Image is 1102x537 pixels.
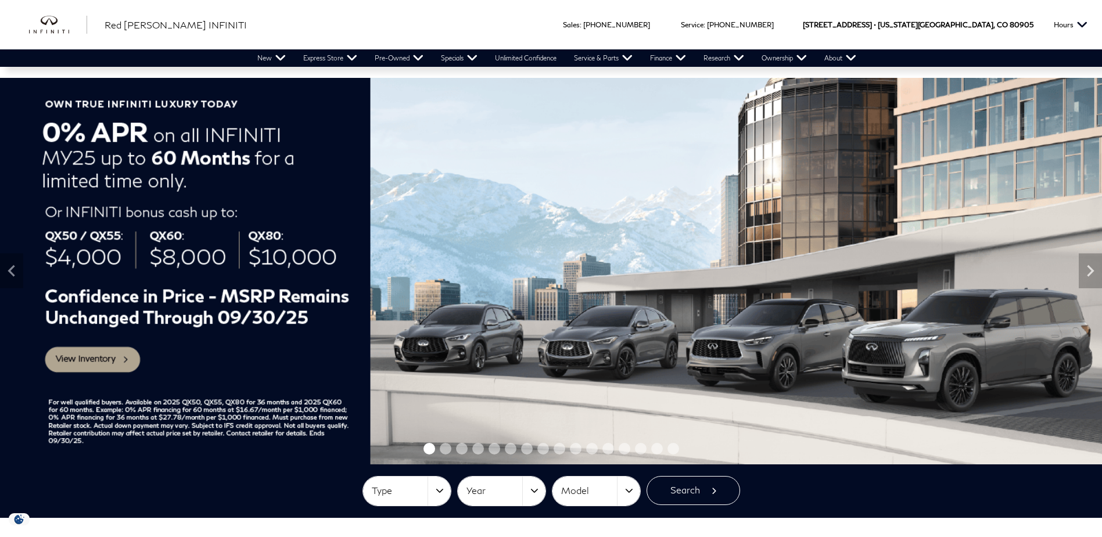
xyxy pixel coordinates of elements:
a: [STREET_ADDRESS] • [US_STATE][GEOGRAPHIC_DATA], CO 80905 [803,20,1033,29]
a: New [249,49,295,67]
a: Service & Parts [565,49,641,67]
a: Specials [432,49,486,67]
a: Express Store [295,49,366,67]
span: : [580,20,581,29]
span: Go to slide 8 [537,443,549,454]
button: Search [647,476,740,505]
span: Year [466,481,522,500]
a: Ownership [753,49,816,67]
a: [PHONE_NUMBER] [707,20,774,29]
a: Red [PERSON_NAME] INFINITI [105,18,247,32]
span: Model [561,481,617,500]
span: Service [681,20,703,29]
span: Go to slide 10 [570,443,581,454]
span: Go to slide 1 [423,443,435,454]
span: Go to slide 7 [521,443,533,454]
span: Go to slide 9 [554,443,565,454]
span: Go to slide 15 [651,443,663,454]
span: Go to slide 12 [602,443,614,454]
nav: Main Navigation [249,49,865,67]
a: Unlimited Confidence [486,49,565,67]
span: Go to slide 3 [456,443,468,454]
span: Go to slide 11 [586,443,598,454]
a: Research [695,49,753,67]
span: : [703,20,705,29]
a: [PHONE_NUMBER] [583,20,650,29]
span: Go to slide 16 [667,443,679,454]
span: Go to slide 6 [505,443,516,454]
span: Red [PERSON_NAME] INFINITI [105,19,247,30]
span: Go to slide 14 [635,443,647,454]
span: Go to slide 5 [489,443,500,454]
a: About [816,49,865,67]
a: infiniti [29,16,87,34]
a: Finance [641,49,695,67]
button: Model [552,477,640,506]
div: Next [1079,253,1102,288]
a: Pre-Owned [366,49,432,67]
span: Go to slide 2 [440,443,451,454]
span: Sales [563,20,580,29]
span: Type [372,481,428,500]
section: Click to Open Cookie Consent Modal [6,513,33,525]
span: Go to slide 4 [472,443,484,454]
button: Year [458,477,545,506]
button: Type [363,477,451,506]
img: INFINITI [29,16,87,34]
span: Go to slide 13 [619,443,630,454]
img: Opt-Out Icon [6,513,33,525]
